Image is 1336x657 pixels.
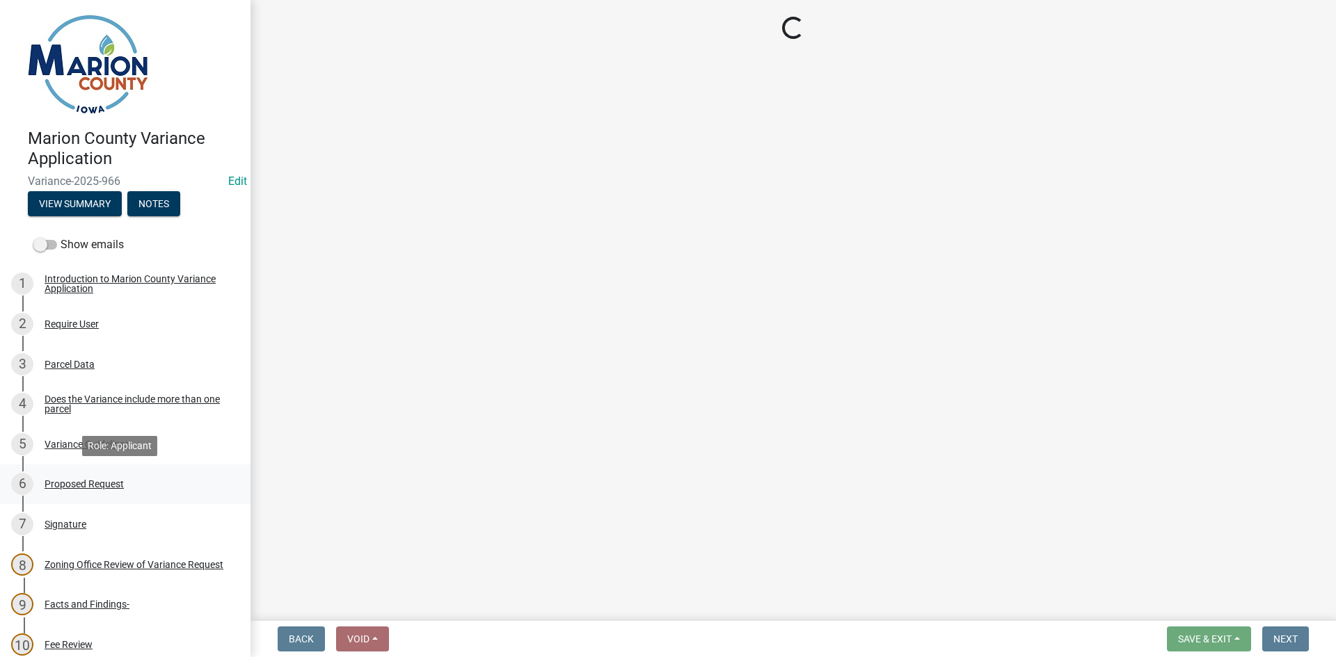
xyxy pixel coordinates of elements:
div: 4 [11,393,33,415]
div: Variance Guidelines [45,439,129,449]
div: Signature [45,519,86,529]
div: 9 [11,593,33,615]
div: Zoning Office Review of Variance Request [45,560,223,569]
div: Facts and Findings- [45,599,129,609]
span: Back [289,633,314,644]
div: 2 [11,313,33,335]
div: Parcel Data [45,359,95,369]
wm-modal-confirm: Edit Application Number [228,175,247,188]
div: 8 [11,553,33,576]
button: Back [278,626,325,651]
button: Notes [127,191,180,216]
span: Void [347,633,369,644]
img: Marion County, Iowa [28,15,148,114]
h4: Marion County Variance Application [28,129,239,169]
a: Edit [228,175,247,188]
div: Fee Review [45,640,93,649]
div: 10 [11,633,33,656]
div: Does the Variance include more than one parcel [45,394,228,414]
span: Variance-2025-966 [28,175,223,188]
wm-modal-confirm: Notes [127,199,180,210]
wm-modal-confirm: Summary [28,199,122,210]
span: Save & Exit [1178,633,1232,644]
button: View Summary [28,191,122,216]
button: Save & Exit [1167,626,1251,651]
div: 1 [11,273,33,295]
div: 7 [11,513,33,535]
div: 3 [11,353,33,375]
div: Proposed Request [45,479,124,489]
button: Next [1262,626,1309,651]
div: 5 [11,433,33,455]
label: Show emails [33,236,124,253]
div: Require User [45,319,99,329]
button: Void [336,626,389,651]
div: Introduction to Marion County Variance Application [45,274,228,293]
div: 6 [11,473,33,495]
div: Role: Applicant [82,436,157,456]
span: Next [1273,633,1298,644]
